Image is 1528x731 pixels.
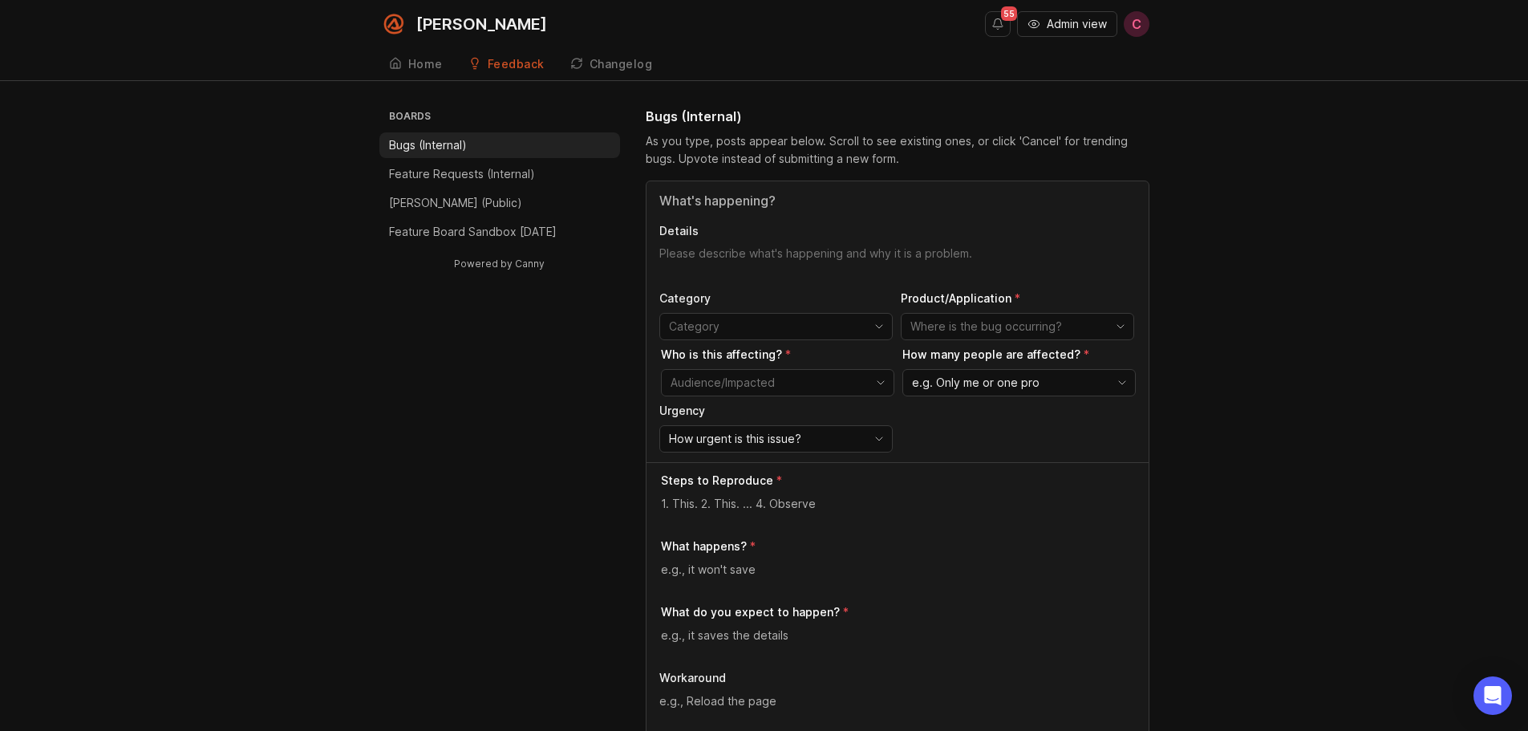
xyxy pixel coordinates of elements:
input: Category [669,318,865,335]
p: What do you expect to happen? [661,604,840,620]
p: Bugs (Internal) [389,137,467,153]
a: Bugs (Internal) [379,132,620,158]
p: Workaround [659,670,1136,686]
div: As you type, posts appear below. Scroll to see existing ones, or click 'Cancel' for trending bugs... [646,132,1149,168]
p: Details [659,223,1136,239]
p: Feature Requests (Internal) [389,166,535,182]
div: toggle menu [901,313,1134,340]
p: How many people are affected? [902,347,1136,363]
div: toggle menu [659,425,893,453]
input: Audience/Impacted [671,374,866,392]
p: Product/Application [901,290,1134,307]
img: Smith.ai logo [379,10,408,39]
svg: toggle icon [866,433,892,445]
a: Home [379,48,452,81]
span: How urgent is this issue? [669,430,801,448]
span: 55 [1001,6,1017,21]
h3: Boards [386,107,620,129]
a: [PERSON_NAME] (Public) [379,190,620,216]
div: toggle menu [902,369,1136,396]
input: Title [659,191,1136,210]
p: [PERSON_NAME] (Public) [389,195,522,211]
p: Category [659,290,893,307]
p: Urgency [659,403,893,419]
a: Feedback [459,48,554,81]
input: Where is the bug occurring? [910,318,1106,335]
span: Admin view [1047,16,1107,32]
h1: Bugs (Internal) [646,107,742,126]
a: Feature Requests (Internal) [379,161,620,187]
div: Feedback [488,59,545,70]
svg: toggle icon [1108,320,1133,333]
div: Open Intercom Messenger [1473,676,1512,715]
button: Notifications [985,11,1011,37]
p: Steps to Reproduce [661,473,773,489]
a: Changelog [561,48,663,81]
p: What happens? [661,538,747,554]
textarea: Details [659,246,1136,278]
div: toggle menu [659,313,893,340]
p: Who is this affecting? [661,347,894,363]
span: C [1132,14,1141,34]
a: Powered by Canny [452,254,547,273]
button: Admin view [1017,11,1117,37]
div: Changelog [590,59,653,70]
div: [PERSON_NAME] [416,16,547,32]
svg: toggle icon [1109,376,1135,389]
div: toggle menu [661,369,894,396]
svg: toggle icon [868,376,894,389]
p: Feature Board Sandbox [DATE] [389,224,557,240]
span: e.g. Only me or one pro [912,374,1040,392]
button: C [1124,11,1149,37]
svg: toggle icon [866,320,892,333]
div: Home [408,59,443,70]
a: Feature Board Sandbox [DATE] [379,219,620,245]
